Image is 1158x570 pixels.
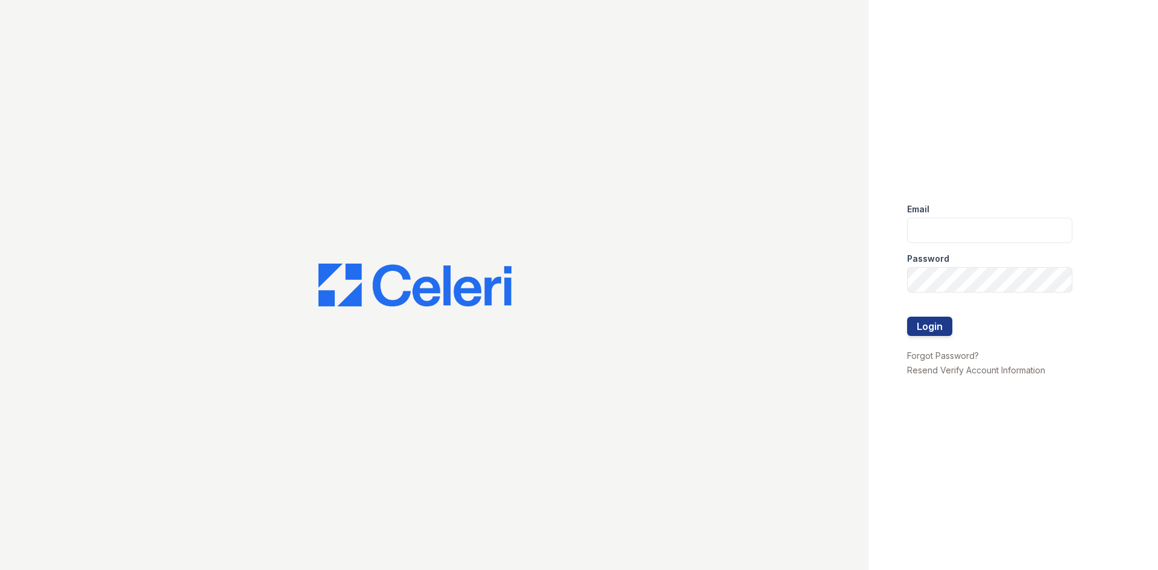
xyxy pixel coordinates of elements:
[907,317,952,336] button: Login
[318,264,511,307] img: CE_Logo_Blue-a8612792a0a2168367f1c8372b55b34899dd931a85d93a1a3d3e32e68fde9ad4.png
[907,350,979,361] a: Forgot Password?
[907,253,949,265] label: Password
[907,203,929,215] label: Email
[907,365,1045,375] a: Resend Verify Account Information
